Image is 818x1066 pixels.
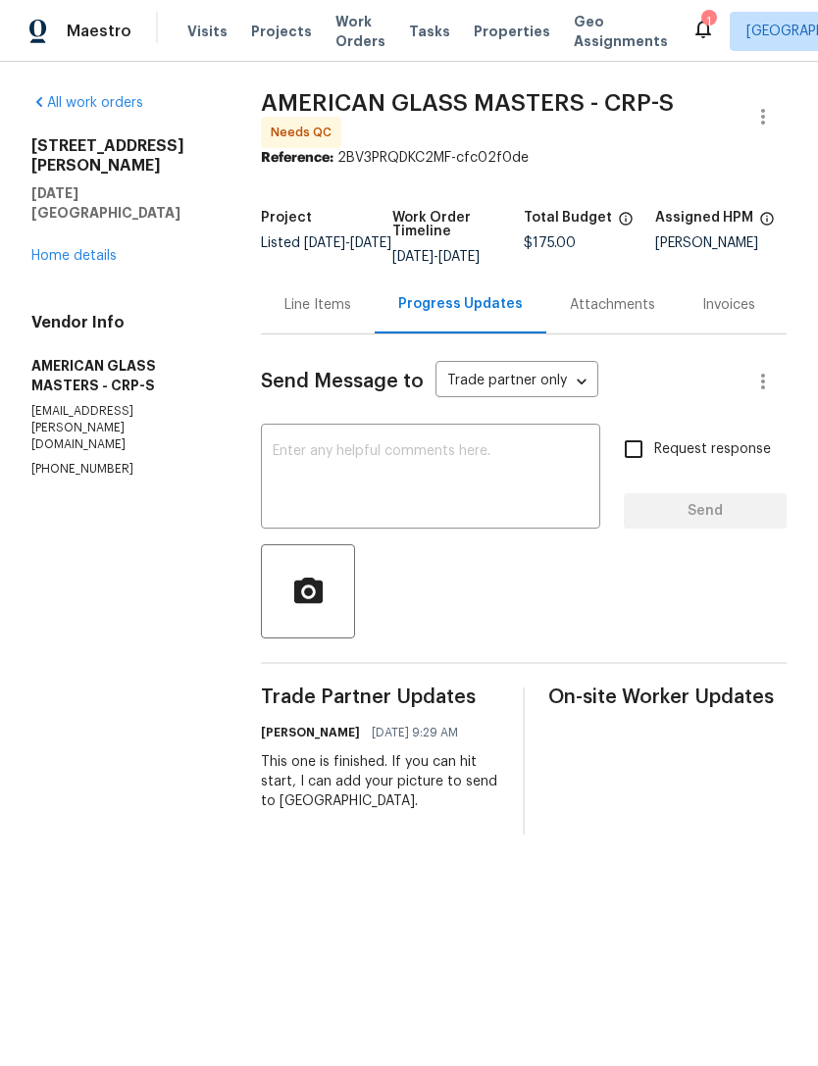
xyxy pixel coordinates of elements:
[392,211,524,238] h5: Work Order Timeline
[474,22,550,41] span: Properties
[654,439,771,460] span: Request response
[570,295,655,315] div: Attachments
[251,22,312,41] span: Projects
[31,403,214,453] p: [EMAIL_ADDRESS][PERSON_NAME][DOMAIN_NAME]
[261,236,391,250] span: Listed
[31,313,214,332] h4: Vendor Info
[261,91,674,115] span: AMERICAN GLASS MASTERS - CRP-S
[759,211,775,236] span: The hpm assigned to this work order.
[261,211,312,225] h5: Project
[261,372,424,391] span: Send Message to
[392,250,480,264] span: -
[409,25,450,38] span: Tasks
[398,294,523,314] div: Progress Updates
[31,136,214,176] h2: [STREET_ADDRESS][PERSON_NAME]
[31,249,117,263] a: Home details
[284,295,351,315] div: Line Items
[31,96,143,110] a: All work orders
[618,211,634,236] span: The total cost of line items that have been proposed by Opendoor. This sum includes line items th...
[261,148,787,168] div: 2BV3PRQDKC2MF-cfc02f0de
[271,123,339,142] span: Needs QC
[701,12,715,31] div: 1
[31,461,214,478] p: [PHONE_NUMBER]
[261,723,360,742] h6: [PERSON_NAME]
[304,236,345,250] span: [DATE]
[655,211,753,225] h5: Assigned HPM
[261,687,499,707] span: Trade Partner Updates
[438,250,480,264] span: [DATE]
[702,295,755,315] div: Invoices
[187,22,228,41] span: Visits
[524,236,576,250] span: $175.00
[261,151,333,165] b: Reference:
[31,183,214,223] h5: [DATE][GEOGRAPHIC_DATA]
[261,752,499,811] div: This one is finished. If you can hit start, I can add your picture to send to [GEOGRAPHIC_DATA].
[548,687,787,707] span: On-site Worker Updates
[392,250,434,264] span: [DATE]
[335,12,385,51] span: Work Orders
[372,723,458,742] span: [DATE] 9:29 AM
[524,211,612,225] h5: Total Budget
[304,236,391,250] span: -
[67,22,131,41] span: Maestro
[655,236,787,250] div: [PERSON_NAME]
[31,356,214,395] h5: AMERICAN GLASS MASTERS - CRP-S
[435,366,598,398] div: Trade partner only
[350,236,391,250] span: [DATE]
[574,12,668,51] span: Geo Assignments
